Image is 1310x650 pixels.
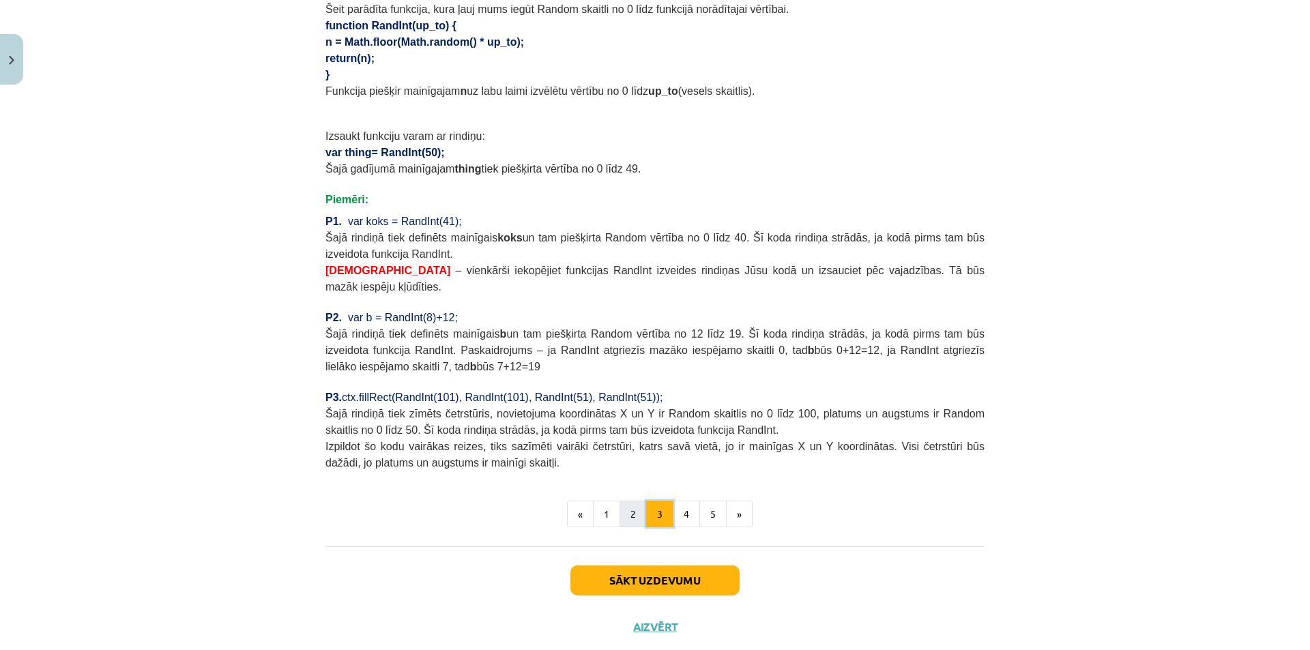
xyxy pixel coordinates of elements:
button: Aizvērt [629,620,681,634]
b: koks [497,232,522,243]
span: – vienkārši iekopējiet funkcijas RandInt izveides rindiņas Jūsu kodā un izsauciet pēc vajadzības.... [325,265,985,293]
span: Izsaukt funkciju varam ar rindiņu: [325,130,485,142]
button: 2 [620,501,647,528]
b: b [808,344,815,356]
b: b [470,361,477,372]
span: P1 [325,216,339,227]
b: thing [454,163,481,175]
span: P2 [325,312,339,323]
span: Piemēri: [325,194,368,205]
span: . [339,216,342,227]
button: 1 [593,501,620,528]
nav: Page navigation example [325,501,985,528]
span: Šajā rindiņā tiek zīmēts četrstūris, novietojuma koordinātas X un Y ir Random skaitlis no 0 līdz ... [325,408,985,436]
span: var b = RandInt(8)+12; [348,312,458,323]
button: 3 [646,501,673,528]
span: Šajā rindiņā tiek definēts mainīgais un tam piešķirta Random vērtība no 0 līdz 40. Šī koda rindiņ... [325,232,985,260]
span: } [325,69,330,80]
b: up_to [648,85,678,97]
b: b [500,328,507,340]
span: Funkcija piešķir mainīgajam uz labu laimi izvēlētu vērtību no 0 līdz (vesels skaitlis). [325,85,755,97]
span: n = Math.floor(Math.random() * up_to); [325,36,524,48]
span: P3. [325,392,342,403]
span: Šajā gadījumā mainīgajam tiek piešķirta vērtība no 0 līdz 49. [325,163,641,175]
button: « [567,501,594,528]
span: return(n); [325,53,375,64]
span: function RandInt(up_to) { [325,20,456,31]
span: Šajā rindiņā tiek definēts mainīgais un tam piešķirta Random vērtība no 12 līdz 19. Šī koda rindi... [325,328,985,372]
span: Izpildot šo kodu vairākas reizes, tiks sazīmēti vairāki četrstūri, katrs savā vietā, jo ir mainīg... [325,441,985,469]
span: var thing= RandInt(50); [325,147,445,158]
span: var koks = RandInt(41); [348,216,462,227]
button: » [726,501,753,528]
span: . [339,312,342,323]
span: Šeit parādīta funkcija, kura ļauj mums iegūt Random skaitli no 0 līdz funkcijā norādītajai vērtībai. [325,3,789,15]
span: ctx.fillRect(RandInt(101), RandInt(101), RandInt(51), RandInt(51)); [342,392,663,403]
button: Sākt uzdevumu [570,565,740,595]
span: [DEMOGRAPHIC_DATA] [325,265,450,276]
img: icon-close-lesson-0947bae3869378f0d4975bcd49f059093ad1ed9edebbc8119c70593378902aed.svg [9,56,14,65]
button: 4 [673,501,700,528]
button: 5 [699,501,727,528]
b: n [460,85,467,97]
